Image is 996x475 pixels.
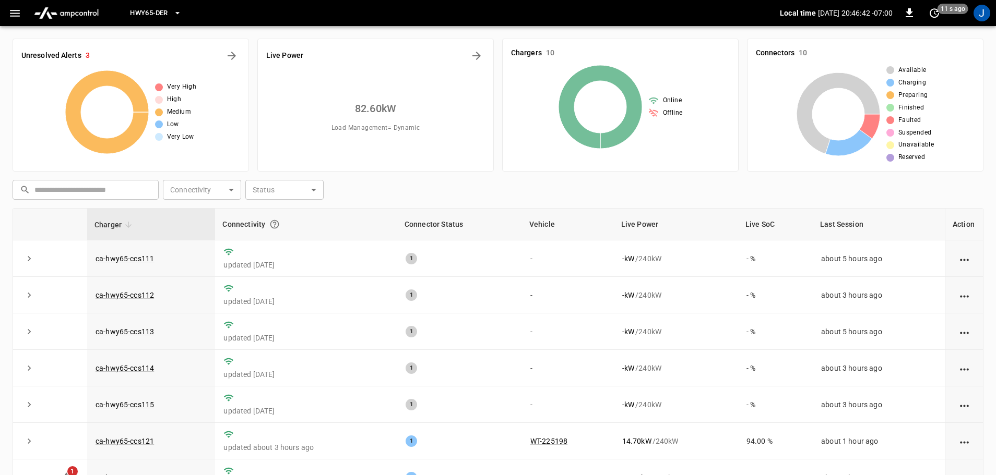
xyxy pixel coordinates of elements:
[898,90,928,101] span: Preparing
[223,333,388,343] p: updated [DATE]
[167,94,182,105] span: High
[898,152,925,163] span: Reserved
[622,326,730,337] div: / 240 kW
[223,442,388,453] p: updated about 3 hours ago
[813,277,945,313] td: about 3 hours ago
[622,253,634,264] p: - kW
[958,253,971,264] div: action cell options
[96,327,154,336] a: ca-hwy65-ccs113
[622,363,730,373] div: / 240 kW
[738,350,813,386] td: - %
[126,3,185,23] button: HWY65-DER
[223,369,388,380] p: updated [DATE]
[265,215,284,234] button: Connection between the charger and our software.
[94,218,135,231] span: Charger
[130,7,168,19] span: HWY65-DER
[738,423,813,459] td: 94.00 %
[522,240,614,277] td: -
[926,5,943,21] button: set refresh interval
[522,277,614,313] td: -
[30,3,103,23] img: ampcontrol.io logo
[167,119,179,130] span: Low
[622,436,651,446] p: 14.70 kW
[898,140,934,150] span: Unavailable
[223,260,388,270] p: updated [DATE]
[96,364,154,372] a: ca-hwy65-ccs114
[622,326,634,337] p: - kW
[21,50,81,62] h6: Unresolved Alerts
[96,291,154,299] a: ca-hwy65-ccs112
[898,103,924,113] span: Finished
[898,78,926,88] span: Charging
[813,313,945,350] td: about 5 hours ago
[622,436,730,446] div: / 240 kW
[167,132,194,142] span: Very Low
[622,363,634,373] p: - kW
[546,47,554,59] h6: 10
[223,296,388,307] p: updated [DATE]
[622,290,634,300] p: - kW
[945,209,983,240] th: Action
[21,287,37,303] button: expand row
[96,400,154,409] a: ca-hwy65-ccs115
[958,436,971,446] div: action cell options
[622,290,730,300] div: / 240 kW
[355,100,396,117] h6: 82.60 kW
[958,399,971,410] div: action cell options
[397,209,522,240] th: Connector Status
[780,8,816,18] p: Local time
[167,107,191,117] span: Medium
[813,386,945,423] td: about 3 hours ago
[21,360,37,376] button: expand row
[522,386,614,423] td: -
[406,289,417,301] div: 1
[406,253,417,264] div: 1
[21,251,37,266] button: expand row
[663,95,682,106] span: Online
[21,397,37,412] button: expand row
[522,209,614,240] th: Vehicle
[622,253,730,264] div: / 240 kW
[813,240,945,277] td: about 5 hours ago
[663,108,683,118] span: Offline
[222,215,389,234] div: Connectivity
[813,209,945,240] th: Last Session
[622,399,730,410] div: / 240 kW
[738,386,813,423] td: - %
[756,47,795,59] h6: Connectors
[938,4,968,14] span: 11 s ago
[898,128,932,138] span: Suspended
[21,433,37,449] button: expand row
[406,399,417,410] div: 1
[522,350,614,386] td: -
[898,65,927,76] span: Available
[406,326,417,337] div: 1
[622,399,634,410] p: - kW
[958,290,971,300] div: action cell options
[799,47,807,59] h6: 10
[223,406,388,416] p: updated [DATE]
[958,363,971,373] div: action cell options
[96,437,154,445] a: ca-hwy65-ccs121
[331,123,420,133] span: Load Management = Dynamic
[614,209,738,240] th: Live Power
[406,435,417,447] div: 1
[86,50,90,62] h6: 3
[406,362,417,374] div: 1
[738,209,813,240] th: Live SoC
[530,437,567,445] a: WT-225198
[266,50,303,62] h6: Live Power
[898,115,921,126] span: Faulted
[96,254,154,263] a: ca-hwy65-ccs111
[974,5,990,21] div: profile-icon
[511,47,542,59] h6: Chargers
[958,326,971,337] div: action cell options
[738,313,813,350] td: - %
[21,324,37,339] button: expand row
[167,82,197,92] span: Very High
[522,313,614,350] td: -
[468,47,485,64] button: Energy Overview
[813,350,945,386] td: about 3 hours ago
[738,277,813,313] td: - %
[813,423,945,459] td: about 1 hour ago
